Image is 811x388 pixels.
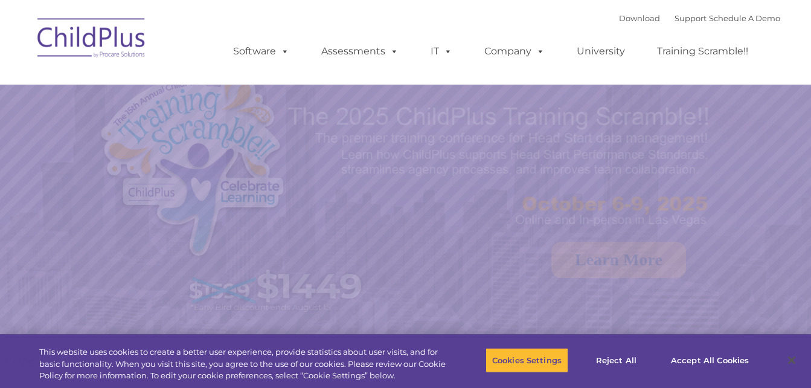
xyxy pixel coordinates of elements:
button: Reject All [579,348,654,373]
button: Accept All Cookies [664,348,755,373]
a: Company [472,39,557,63]
button: Close [778,347,805,373]
button: Cookies Settings [486,348,568,373]
a: Support [675,13,707,23]
a: Learn More [551,242,686,278]
a: University [565,39,637,63]
font: | [619,13,780,23]
div: This website uses cookies to create a better user experience, provide statistics about user visit... [39,346,446,382]
a: Schedule A Demo [709,13,780,23]
a: Training Scramble!! [645,39,760,63]
a: Software [221,39,301,63]
a: IT [418,39,464,63]
img: ChildPlus by Procare Solutions [31,10,152,70]
a: Download [619,13,660,23]
a: Assessments [309,39,411,63]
